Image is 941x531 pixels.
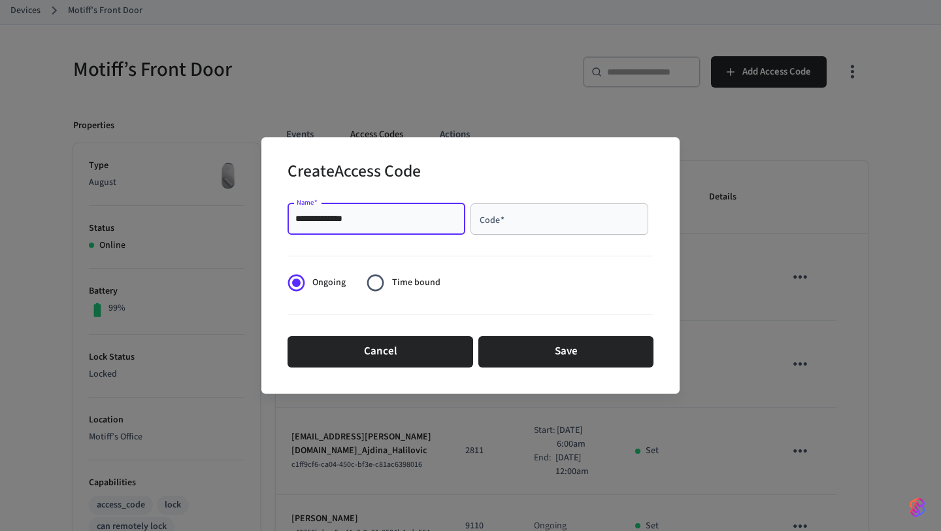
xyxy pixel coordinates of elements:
[478,336,653,368] button: Save
[297,197,318,207] label: Name
[288,153,421,193] h2: Create Access Code
[312,276,346,290] span: Ongoing
[392,276,440,290] span: Time bound
[910,497,925,518] img: SeamLogoGradient.69752ec5.svg
[288,336,473,368] button: Cancel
